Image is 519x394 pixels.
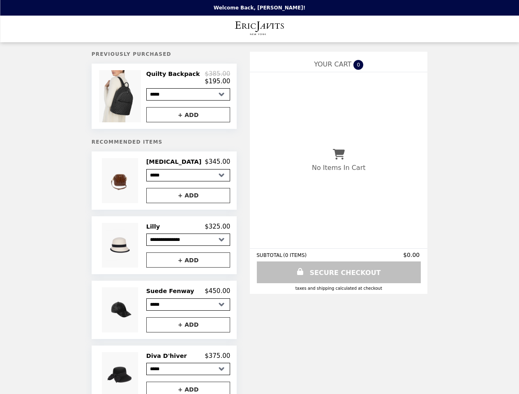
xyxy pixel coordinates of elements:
[403,252,421,258] span: $0.00
[214,5,305,11] p: Welcome Back, [PERSON_NAME]!
[146,363,231,375] select: Select a product variant
[146,252,231,268] button: + ADD
[102,158,140,203] img: Alli
[146,158,205,165] h2: [MEDICAL_DATA]
[256,252,283,258] span: SUBTOTAL
[312,164,365,172] p: No Items In Cart
[146,317,231,332] button: + ADD
[146,298,231,311] select: Select a product variant
[205,158,230,165] p: $345.00
[146,352,190,360] h2: Diva D'hiver
[205,78,230,85] p: $195.00
[283,252,307,258] span: ( 0 ITEMS )
[205,223,230,230] p: $325.00
[146,169,231,181] select: Select a product variant
[314,60,351,68] span: YOUR CART
[146,223,163,230] h2: Lilly
[102,223,140,268] img: Lilly
[99,70,143,122] img: Quilty Backpack
[146,287,198,295] h2: Suede Fenway
[146,70,203,78] h2: Quilty Backpack
[102,287,140,332] img: Suede Fenway
[234,21,285,37] img: Brand Logo
[92,139,237,145] h5: Recommended Items
[146,188,231,203] button: + ADD
[92,51,237,57] h5: Previously Purchased
[146,107,231,122] button: + ADD
[146,88,231,101] select: Select a product variant
[205,352,230,360] p: $375.00
[205,70,230,78] p: $385.00
[256,286,421,291] div: Taxes and Shipping calculated at checkout
[146,234,231,246] select: Select a product variant
[353,60,363,70] span: 0
[205,287,230,295] p: $450.00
